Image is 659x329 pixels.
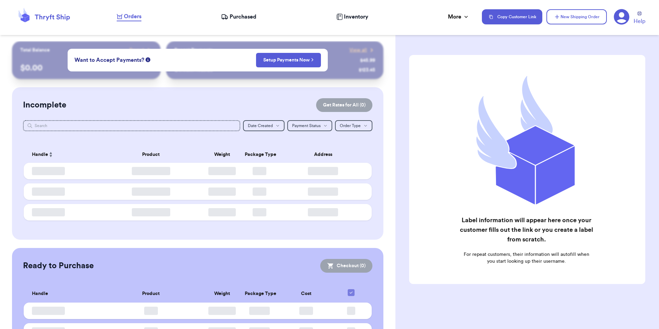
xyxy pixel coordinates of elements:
button: Copy Customer Link [482,9,542,24]
th: Package Type [241,285,278,303]
a: Setup Payments Now [263,57,314,64]
span: Date Created [248,124,273,128]
span: View all [349,47,367,54]
h2: Incomplete [23,100,66,111]
div: More [448,13,470,21]
th: Weight [203,146,241,163]
th: Cost [278,285,335,303]
th: Product [99,146,204,163]
h2: Label information will appear here once your customer fills out the link or you create a label fr... [459,215,593,244]
span: Order Type [340,124,361,128]
span: Handle [32,151,48,158]
button: Get Rates for All (0) [316,98,372,112]
button: Date Created [243,120,285,131]
p: Total Balance [20,47,50,54]
span: Payment Status [292,124,321,128]
button: Sort ascending [48,150,54,159]
span: Handle [32,290,48,297]
span: Purchased [230,13,256,21]
a: Inventory [336,13,368,21]
span: Orders [124,12,141,21]
th: Address [278,146,372,163]
span: Want to Accept Payments? [74,56,144,64]
button: Setup Payments Now [256,53,321,67]
div: $ 45.99 [360,57,375,64]
input: Search [23,120,241,131]
button: New Shipping Order [546,9,607,24]
button: Checkout (0) [320,259,372,273]
button: Payment Status [287,120,332,131]
th: Package Type [241,146,278,163]
a: View all [349,47,375,54]
span: Inventory [344,13,368,21]
a: Purchased [221,13,256,21]
th: Weight [203,285,241,303]
div: $ 123.45 [359,67,375,73]
a: Orders [117,12,141,21]
button: Order Type [335,120,372,131]
span: Payout [129,47,144,54]
a: Payout [129,47,152,54]
h2: Ready to Purchase [23,260,94,271]
span: Help [634,17,645,25]
p: Recent Payments [174,47,212,54]
p: For repeat customers, their information will autofill when you start looking up their username. [459,251,593,265]
th: Product [99,285,204,303]
p: $ 0.00 [20,63,152,73]
a: Help [634,11,645,25]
